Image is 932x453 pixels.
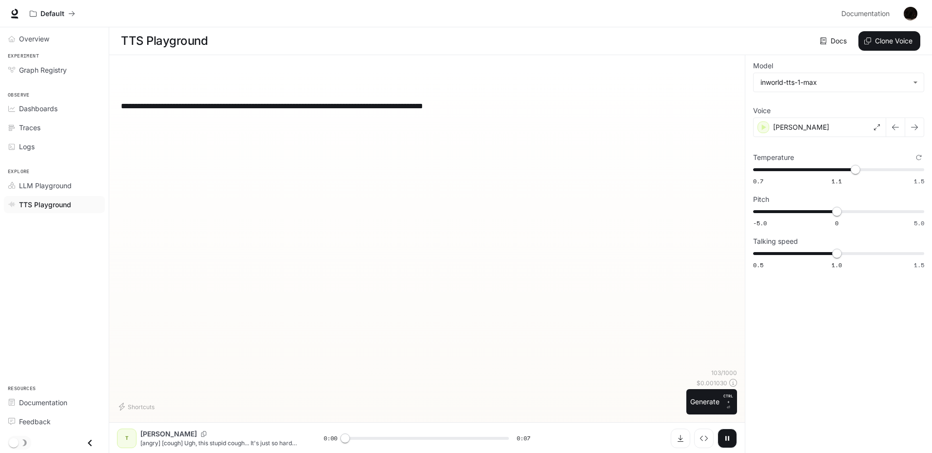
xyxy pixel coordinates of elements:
[914,261,924,269] span: 1.5
[19,397,67,408] span: Documentation
[19,416,51,427] span: Feedback
[753,238,798,245] p: Talking speed
[773,122,829,132] p: [PERSON_NAME]
[140,429,197,439] p: [PERSON_NAME]
[19,180,72,191] span: LLM Playground
[723,393,733,405] p: CTRL +
[9,437,19,448] span: Dark mode toggle
[914,177,924,185] span: 1.5
[841,8,890,20] span: Documentation
[19,141,35,152] span: Logs
[753,196,769,203] p: Pitch
[913,152,924,163] button: Reset to default
[760,78,908,87] div: inworld-tts-1-max
[19,199,71,210] span: TTS Playground
[117,399,158,414] button: Shortcuts
[723,393,733,411] p: ⏎
[901,4,920,23] button: User avatar
[694,429,714,448] button: Inspect
[4,196,105,213] a: TTS Playground
[19,122,40,133] span: Traces
[904,7,917,20] img: User avatar
[753,219,767,227] span: -5.0
[25,4,79,23] button: All workspaces
[711,369,737,377] p: 103 / 1000
[818,31,851,51] a: Docs
[832,261,842,269] span: 1.0
[40,10,64,18] p: Default
[79,433,101,453] button: Close drawer
[754,73,924,92] div: inworld-tts-1-max
[835,219,838,227] span: 0
[4,100,105,117] a: Dashboards
[832,177,842,185] span: 1.1
[19,103,58,114] span: Dashboards
[19,34,49,44] span: Overview
[140,439,300,447] p: [angry] [cough] Ugh, this stupid cough... It's just so hard [cough] not getting sick this time of...
[4,30,105,47] a: Overview
[197,431,211,437] button: Copy Voice ID
[753,154,794,161] p: Temperature
[671,429,690,448] button: Download audio
[686,389,737,414] button: GenerateCTRL +⏎
[753,177,763,185] span: 0.7
[4,177,105,194] a: LLM Playground
[837,4,897,23] a: Documentation
[4,61,105,79] a: Graph Registry
[121,31,208,51] h1: TTS Playground
[324,433,337,443] span: 0:00
[753,62,773,69] p: Model
[4,138,105,155] a: Logs
[517,433,530,443] span: 0:07
[19,65,67,75] span: Graph Registry
[858,31,920,51] button: Clone Voice
[4,413,105,430] a: Feedback
[4,394,105,411] a: Documentation
[697,379,727,387] p: $ 0.001030
[914,219,924,227] span: 5.0
[119,431,135,446] div: T
[753,261,763,269] span: 0.5
[4,119,105,136] a: Traces
[753,107,771,114] p: Voice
